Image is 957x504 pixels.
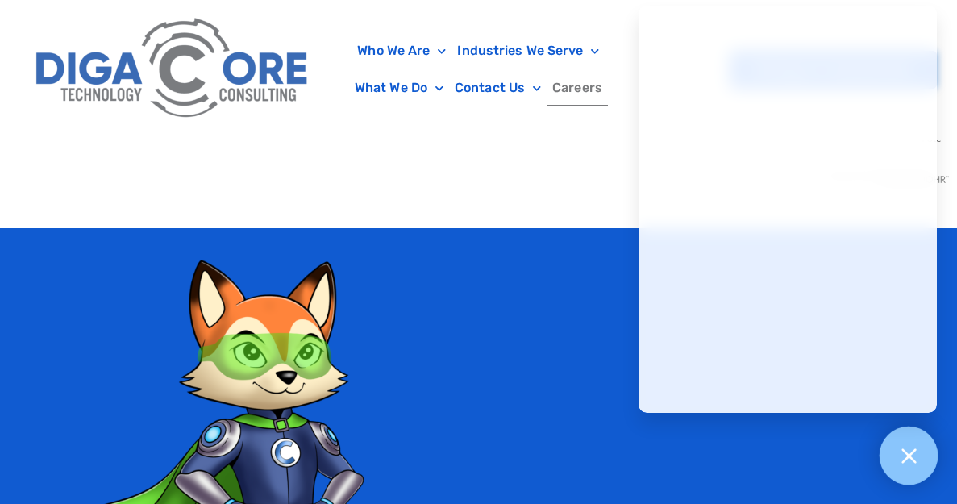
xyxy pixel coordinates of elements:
a: Careers [547,69,608,106]
img: Digacore Logo [28,8,318,131]
a: What We Do [349,69,449,106]
nav: Menu [326,32,631,106]
a: Who We Are [352,32,451,69]
iframe: Chatgenie Messenger [639,6,937,413]
a: Contact Us [449,69,547,106]
a: Industries We Serve [451,32,605,69]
